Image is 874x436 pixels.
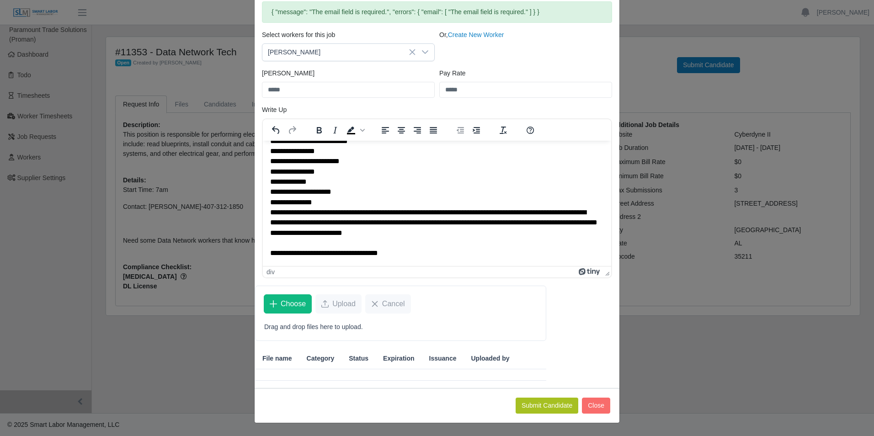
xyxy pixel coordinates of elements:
[582,398,610,414] button: Close
[448,31,504,38] a: Create New Worker
[437,30,614,61] div: Or,
[268,124,284,137] button: Undo
[262,30,335,40] label: Select workers for this job
[429,354,457,363] span: Issuance
[262,44,416,61] span: Antoine Jones
[516,398,578,414] button: Submit Candidate
[365,294,411,314] button: Cancel
[453,124,468,137] button: Decrease indent
[264,294,312,314] button: Choose
[332,298,356,309] span: Upload
[264,322,537,332] p: Drag and drop files here to upload.
[426,124,441,137] button: Justify
[262,354,292,363] span: File name
[394,124,409,137] button: Align center
[262,105,287,115] label: Write Up
[471,354,509,363] span: Uploaded by
[439,69,466,78] label: Pay Rate
[349,354,368,363] span: Status
[522,124,538,137] button: Help
[410,124,425,137] button: Align right
[281,298,306,309] span: Choose
[378,124,393,137] button: Align left
[496,124,511,137] button: Clear formatting
[383,354,414,363] span: Expiration
[602,266,611,277] div: Press the Up and Down arrow keys to resize the editor.
[266,268,275,276] div: div
[469,124,484,137] button: Increase indent
[307,354,335,363] span: Category
[311,124,327,137] button: Bold
[262,69,314,78] label: [PERSON_NAME]
[263,141,611,266] iframe: Rich Text Area
[382,298,405,309] span: Cancel
[284,124,300,137] button: Redo
[315,294,362,314] button: Upload
[579,268,602,276] a: Powered by Tiny
[343,124,366,137] div: Background color Black
[327,124,343,137] button: Italic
